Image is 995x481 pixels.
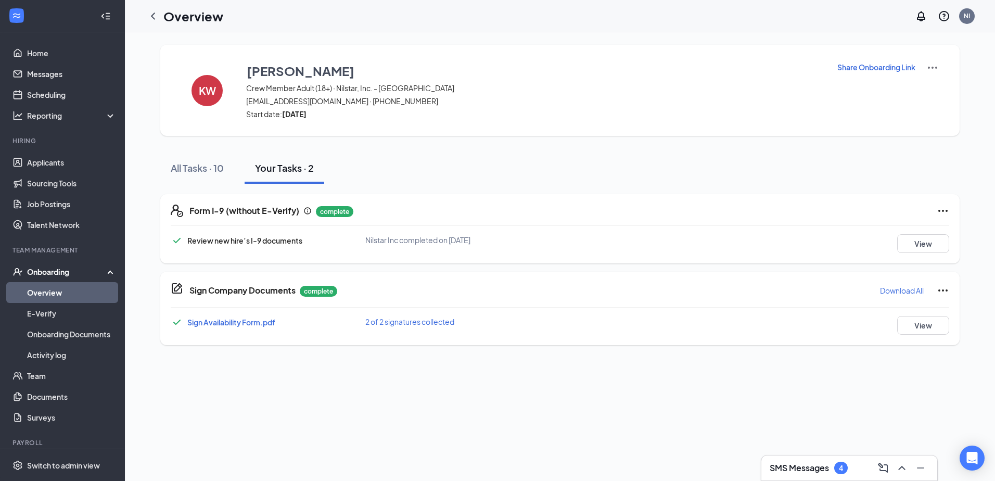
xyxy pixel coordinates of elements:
[877,462,889,474] svg: ComposeMessage
[937,205,949,217] svg: Ellipses
[187,236,302,245] span: Review new hire’s I-9 documents
[27,267,107,277] div: Onboarding
[964,11,970,20] div: NI
[839,464,843,473] div: 4
[27,407,116,428] a: Surveys
[316,206,353,217] p: complete
[163,7,223,25] h1: Overview
[894,460,910,476] button: ChevronUp
[11,10,22,21] svg: WorkstreamLogo
[27,282,116,303] a: Overview
[837,61,916,73] button: Share Onboarding Link
[171,205,183,217] svg: FormI9EVerifyIcon
[770,462,829,474] h3: SMS Messages
[897,316,949,335] button: View
[926,61,939,74] img: More Actions
[837,62,915,72] p: Share Onboarding Link
[897,234,949,253] button: View
[189,285,296,296] h5: Sign Company Documents
[189,205,299,217] h5: Form I-9 (without E-Verify)
[181,61,233,119] button: KW
[365,317,454,326] span: 2 of 2 signatures collected
[937,284,949,297] svg: Ellipses
[12,246,114,255] div: Team Management
[100,11,111,21] svg: Collapse
[27,64,116,84] a: Messages
[12,438,114,447] div: Payroll
[879,282,924,299] button: Download All
[915,10,927,22] svg: Notifications
[27,110,117,121] div: Reporting
[27,214,116,235] a: Talent Network
[246,61,824,80] button: [PERSON_NAME]
[938,10,950,22] svg: QuestionInfo
[914,462,927,474] svg: Minimize
[199,87,216,94] h4: KW
[27,460,100,471] div: Switch to admin view
[880,285,924,296] p: Download All
[27,84,116,105] a: Scheduling
[300,286,337,297] p: complete
[171,282,183,295] svg: CompanyDocumentIcon
[171,316,183,328] svg: Checkmark
[12,136,114,145] div: Hiring
[912,460,929,476] button: Minimize
[246,96,824,106] span: [EMAIL_ADDRESS][DOMAIN_NAME] · [PHONE_NUMBER]
[960,446,985,471] div: Open Intercom Messenger
[365,235,470,245] span: Nilstar Inc completed on [DATE]
[171,234,183,247] svg: Checkmark
[896,462,908,474] svg: ChevronUp
[303,207,312,215] svg: Info
[187,318,275,327] a: Sign Availability Form.pdf
[255,161,314,174] div: Your Tasks · 2
[246,83,824,93] span: Crew Member Adult (18+) · Nilstar, Inc. - [GEOGRAPHIC_DATA]
[171,161,224,174] div: All Tasks · 10
[247,62,354,80] h3: [PERSON_NAME]
[27,173,116,194] a: Sourcing Tools
[875,460,891,476] button: ComposeMessage
[12,267,23,277] svg: UserCheck
[27,345,116,365] a: Activity log
[27,194,116,214] a: Job Postings
[282,109,307,119] strong: [DATE]
[27,324,116,345] a: Onboarding Documents
[27,303,116,324] a: E-Verify
[27,43,116,64] a: Home
[246,109,824,119] span: Start date:
[12,110,23,121] svg: Analysis
[147,10,159,22] svg: ChevronLeft
[27,365,116,386] a: Team
[27,152,116,173] a: Applicants
[12,460,23,471] svg: Settings
[27,386,116,407] a: Documents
